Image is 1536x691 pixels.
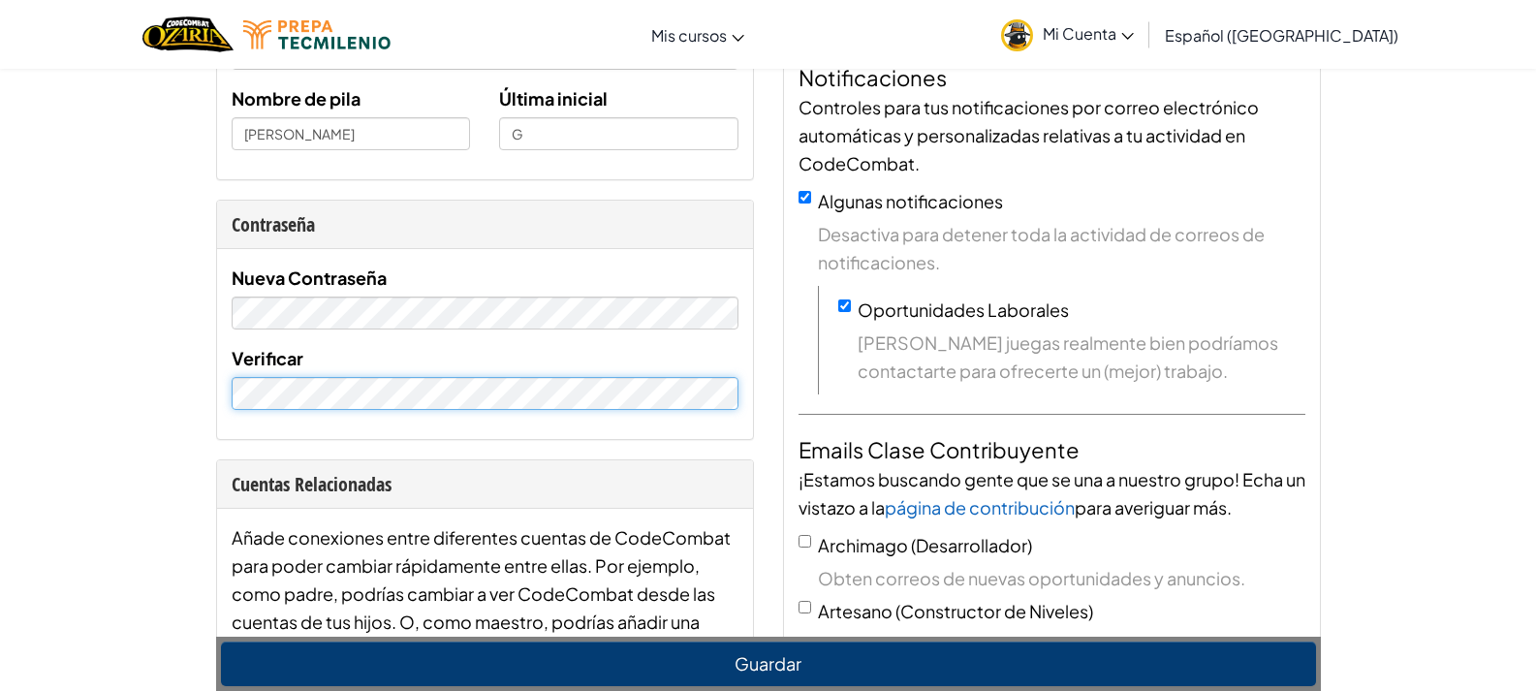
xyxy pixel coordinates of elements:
[232,84,360,112] label: Nombre de pila
[232,264,387,292] label: Nueva Contraseña
[858,329,1305,385] span: [PERSON_NAME] juegas realmente bien podríamos contactarte para ofrecerte un (mejor) trabajo.
[818,600,893,622] span: Artesano
[651,25,727,46] span: Mis cursos
[991,4,1144,65] a: Mi Cuenta
[642,9,754,61] a: Mis cursos
[1043,23,1134,44] span: Mi Cuenta
[818,220,1305,276] span: Desactiva para detener toda la actividad de correos de notificaciones.
[232,344,303,372] label: Verificar
[1075,496,1232,518] span: para averiguar más.
[895,600,1093,622] span: (Constructor de Niveles)
[1001,19,1033,51] img: avatar
[799,468,1305,518] span: ¡Estamos buscando gente que se una a nuestro grupo! Echa un vistazo a la
[858,298,1069,321] label: Oportunidades Laborales
[818,534,908,556] span: Archimago
[911,534,1032,556] span: (Desarrollador)
[818,564,1305,592] span: Obten correos de nuevas oportunidades y anuncios.
[499,84,608,112] label: Última inicial
[243,20,391,49] img: Tecmilenio logo
[221,642,1316,686] button: Guardar
[1155,9,1408,61] a: Español ([GEOGRAPHIC_DATA])
[1165,25,1398,46] span: Español ([GEOGRAPHIC_DATA])
[885,496,1075,518] a: página de contribución
[799,96,1259,174] span: Controles para tus notificaciones por correo electrónico automáticas y personalizadas relativas a...
[142,15,233,54] a: Ozaria by CodeCombat logo
[232,210,738,238] div: Contraseña
[818,630,1305,686] span: Recibe correos sobre actualizaciones del editor de niveles y anuncios.
[818,190,1003,212] label: Algunas notificaciones
[799,62,1305,93] h4: Notificaciones
[232,470,738,498] div: Cuentas Relacionadas
[142,15,233,54] img: Home
[799,434,1305,465] h4: Emails Clase Contribuyente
